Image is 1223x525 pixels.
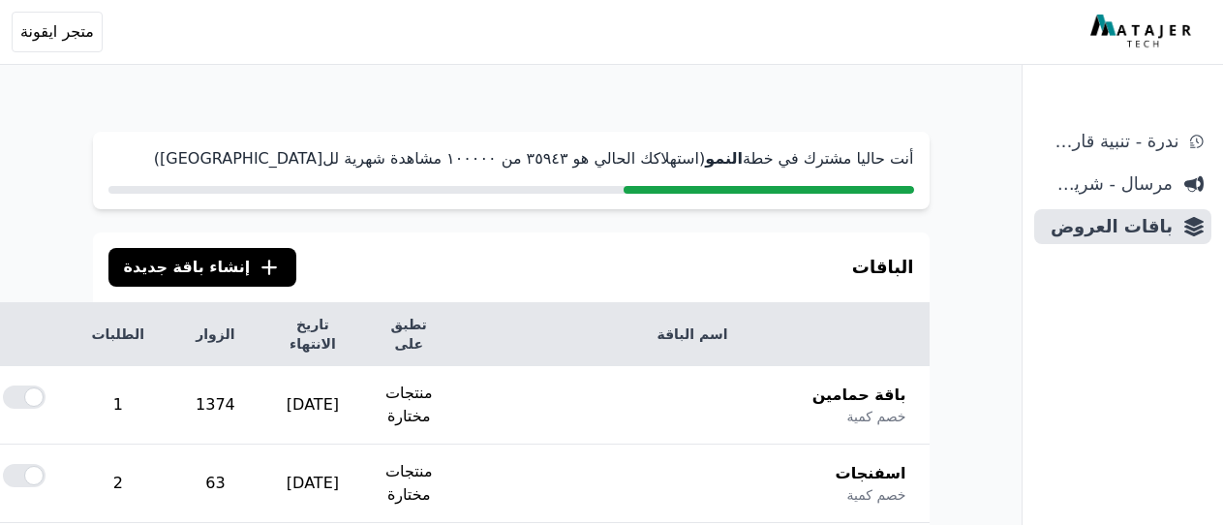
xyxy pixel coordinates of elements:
[108,147,914,170] p: أنت حاليا مشترك في خطة (استهلاكك الحالي هو ۳٥٩٤۳ من ١۰۰۰۰۰ مشاهدة شهرية لل[GEOGRAPHIC_DATA])
[168,366,263,445] td: 1374
[263,366,362,445] td: [DATE]
[69,445,168,523] td: 2
[846,485,905,505] span: خصم كمية
[20,20,94,44] span: متجر ايقونة
[362,445,456,523] td: منتجات مختارة
[455,303,929,366] th: اسم الباقة
[812,384,906,407] span: باقة حمامين
[1042,213,1173,240] span: باقات العروض
[836,462,906,485] span: اسفنجات
[263,303,362,366] th: تاريخ الانتهاء
[362,303,456,366] th: تطبق على
[846,407,905,426] span: خصم كمية
[1090,15,1196,49] img: MatajerTech Logo
[263,445,362,523] td: [DATE]
[168,303,263,366] th: الزوار
[705,149,743,168] strong: النمو
[1042,170,1173,198] span: مرسال - شريط دعاية
[69,366,168,445] td: 1
[362,366,456,445] td: منتجات مختارة
[852,254,914,281] h3: الباقات
[12,12,103,52] button: متجر ايقونة
[124,256,251,279] span: إنشاء باقة جديدة
[108,248,297,287] button: إنشاء باقة جديدة
[168,445,263,523] td: 63
[1042,128,1178,155] span: ندرة - تنبية قارب علي النفاذ
[69,303,168,366] th: الطلبات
